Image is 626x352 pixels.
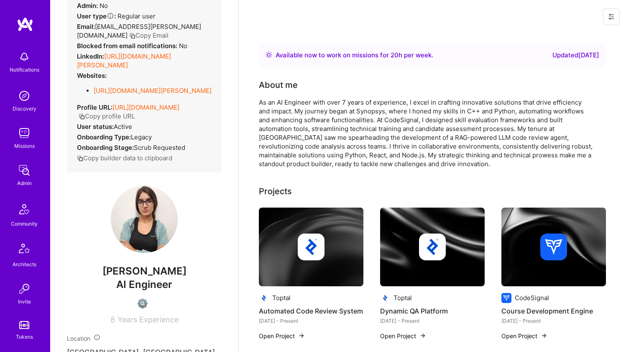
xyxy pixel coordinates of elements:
span: AI Engineer [116,278,172,290]
button: Open Project [380,331,426,340]
img: Company logo [419,234,446,260]
img: Community [14,199,34,219]
strong: Blocked from email notifications: [77,42,179,50]
img: Company logo [380,293,390,303]
img: arrow-right [419,332,426,339]
img: Invite [16,280,33,297]
a: [URL][DOMAIN_NAME] [112,103,179,111]
div: Available now to work on missions for h per week . [276,50,433,60]
i: icon Copy [129,33,135,39]
strong: User type : [77,12,116,20]
span: [PERSON_NAME] [67,265,222,277]
img: Company logo [298,234,324,260]
img: arrow-right [298,332,305,339]
i: icon Copy [77,155,83,162]
div: Projects [259,185,292,198]
img: bell [16,49,33,65]
div: Updated [DATE] [552,50,599,60]
div: No [77,41,187,50]
div: [DATE] - Present [501,316,606,325]
span: Active [114,123,132,131]
span: 20 [391,51,399,59]
img: arrow-right [541,332,547,339]
div: Regular user [77,12,156,21]
i: Help [107,12,114,20]
div: Toptal [393,293,412,302]
strong: Email: [77,23,95,31]
div: Admin [17,179,32,188]
div: Tokens [16,332,33,341]
a: [URL][DOMAIN_NAME][PERSON_NAME] [77,52,171,69]
button: Open Project [259,331,305,340]
button: Copy builder data to clipboard [77,154,172,162]
img: cover [380,208,485,286]
img: cover [501,208,606,286]
div: Architects [13,260,36,269]
strong: LinkedIn: [77,52,104,60]
img: admin teamwork [16,162,33,179]
img: Company logo [501,293,511,303]
div: Location [67,334,222,343]
button: Open Project [501,331,547,340]
img: Not Scrubbed [138,298,148,308]
strong: Onboarding Stage: [77,144,134,152]
img: logo [17,17,33,32]
span: legacy [131,133,152,141]
div: Discovery [13,104,36,113]
h4: Course Development Engine [501,306,606,316]
h4: Automated Code Review System [259,306,363,316]
i: icon Copy [79,113,85,120]
span: 8 [110,315,115,324]
img: Company logo [259,293,269,303]
img: teamwork [16,125,33,141]
span: [EMAIL_ADDRESS][PERSON_NAME][DOMAIN_NAME] [77,23,201,39]
div: About me [259,79,298,91]
h4: Dynamic QA Platform [380,306,485,316]
strong: Websites: [77,72,107,80]
a: [URL][DOMAIN_NAME][PERSON_NAME] [94,87,212,95]
strong: Profile URL: [77,103,112,111]
span: Scrub Requested [134,144,185,152]
img: Availability [266,51,272,58]
button: Copy profile URL [79,112,135,121]
button: Copy Email [129,31,169,40]
img: User Avatar [111,186,178,253]
img: cover [259,208,363,286]
div: Invite [18,297,31,306]
span: Years Experience [118,315,179,324]
div: No [77,1,108,10]
strong: User status: [77,123,114,131]
div: CodeSignal [515,293,549,302]
div: Community [11,219,38,228]
div: As an AI Engineer with over 7 years of experience, I excel in crafting innovative solutions that ... [259,98,593,168]
div: Toptal [272,293,291,302]
img: discovery [16,87,33,104]
strong: Onboarding Type: [77,133,131,141]
div: Missions [14,141,35,150]
div: [DATE] - Present [380,316,485,325]
div: [DATE] - Present [259,316,363,325]
img: Company logo [540,234,567,260]
img: tokens [19,321,29,329]
div: Notifications [10,65,39,74]
strong: Admin: [77,2,98,10]
img: Architects [14,240,34,260]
